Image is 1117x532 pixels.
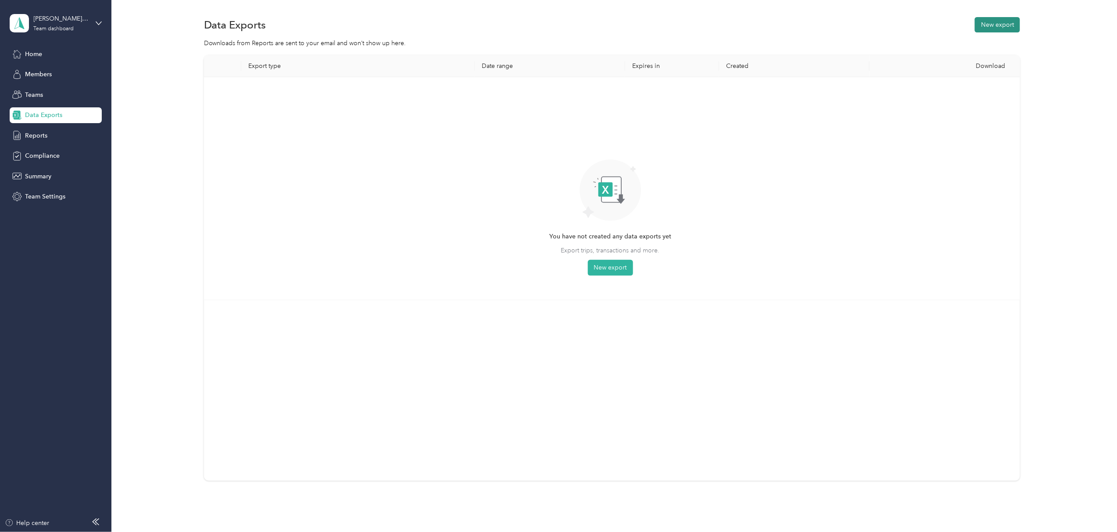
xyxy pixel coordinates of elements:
button: New export [588,260,633,276]
span: Reports [25,131,47,140]
button: New export [975,17,1020,32]
span: Members [25,70,52,79]
span: Summary [25,172,51,181]
span: Compliance [25,151,60,160]
span: Team Settings [25,192,65,201]
span: Data Exports [25,110,62,120]
th: Date range [475,55,625,77]
div: Team dashboard [34,26,74,32]
span: You have not created any data exports yet [549,232,671,241]
th: Export type [241,55,475,77]
h1: Data Exports [204,20,266,29]
button: Help center [5,518,50,528]
div: Download [877,62,1013,70]
div: Downloads from Reports are sent to your email and won’t show up here. [204,39,1020,48]
th: Expires in [625,55,719,77]
th: Created [719,55,870,77]
span: Export trips, transactions and more. [561,246,660,255]
div: [PERSON_NAME] Bros [34,14,89,23]
span: Home [25,50,42,59]
span: Teams [25,90,43,99]
iframe: Everlance-gr Chat Button Frame [1068,483,1117,532]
